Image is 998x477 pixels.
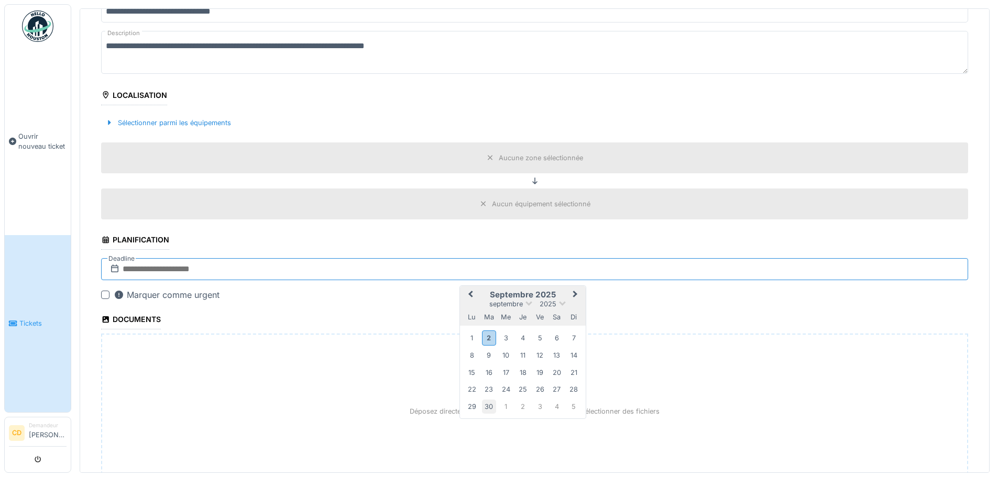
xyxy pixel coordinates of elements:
div: lundi [465,310,479,324]
div: Choose mardi 16 septembre 2025 [482,365,496,380]
div: Choose jeudi 2 octobre 2025 [516,400,530,414]
div: Choose lundi 8 septembre 2025 [465,348,479,362]
p: Déposez directement des fichiers ici, ou cliquez pour sélectionner des fichiers [410,406,660,416]
div: Choose dimanche 5 octobre 2025 [567,400,581,414]
div: Choose mercredi 3 septembre 2025 [499,331,513,345]
a: CD Demandeur[PERSON_NAME] [9,421,67,447]
div: Choose samedi 4 octobre 2025 [550,400,564,414]
li: CD [9,425,25,441]
div: Planification [101,232,169,250]
div: Choose mercredi 1 octobre 2025 [499,400,513,414]
img: Badge_color-CXgf-gQk.svg [22,10,53,42]
div: Choose dimanche 14 septembre 2025 [567,348,581,362]
div: Choose vendredi 19 septembre 2025 [533,365,547,380]
div: Aucun équipement sélectionné [492,199,590,209]
span: septembre [489,300,523,308]
div: Choose vendredi 5 septembre 2025 [533,331,547,345]
div: dimanche [567,310,581,324]
div: Localisation [101,87,167,105]
div: Marquer comme urgent [114,289,220,301]
div: Choose lundi 29 septembre 2025 [465,400,479,414]
button: Next Month [568,287,585,304]
span: 2025 [540,300,556,308]
li: [PERSON_NAME] [29,421,67,444]
div: Choose mercredi 17 septembre 2025 [499,365,513,380]
div: Choose jeudi 18 septembre 2025 [516,365,530,380]
div: Aucune zone sélectionnée [499,153,583,163]
div: Choose vendredi 12 septembre 2025 [533,348,547,362]
div: Choose samedi 6 septembre 2025 [550,331,564,345]
div: Choose vendredi 26 septembre 2025 [533,382,547,396]
div: Choose jeudi 11 septembre 2025 [516,348,530,362]
div: Choose mercredi 10 septembre 2025 [499,348,513,362]
div: jeudi [516,310,530,324]
a: Tickets [5,235,71,413]
div: vendredi [533,310,547,324]
div: Choose mercredi 24 septembre 2025 [499,382,513,396]
div: Sélectionner parmi les équipements [101,116,235,130]
div: Choose jeudi 25 septembre 2025 [516,382,530,396]
div: Choose samedi 13 septembre 2025 [550,348,564,362]
div: Choose jeudi 4 septembre 2025 [516,331,530,345]
button: Previous Month [461,287,478,304]
div: Demandeur [29,421,67,429]
label: Description [105,27,142,40]
span: Tickets [19,318,67,328]
div: samedi [550,310,564,324]
div: Documents [101,312,161,329]
div: mercredi [499,310,513,324]
span: Ouvrir nouveau ticket [18,131,67,151]
div: Choose lundi 22 septembre 2025 [465,382,479,396]
div: Choose lundi 1 septembre 2025 [465,331,479,345]
div: Choose samedi 20 septembre 2025 [550,365,564,380]
div: Choose dimanche 21 septembre 2025 [567,365,581,380]
div: Choose samedi 27 septembre 2025 [550,382,564,396]
h2: septembre 2025 [460,290,586,299]
div: Choose vendredi 3 octobre 2025 [533,400,547,414]
div: Choose dimanche 28 septembre 2025 [567,382,581,396]
div: Choose mardi 23 septembre 2025 [482,382,496,396]
div: Choose lundi 15 septembre 2025 [465,365,479,380]
a: Ouvrir nouveau ticket [5,48,71,235]
div: Choose dimanche 7 septembre 2025 [567,331,581,345]
div: Choose mardi 9 septembre 2025 [482,348,496,362]
div: Month septembre, 2025 [463,329,582,415]
div: Choose mardi 2 septembre 2025 [482,330,496,346]
div: Choose mardi 30 septembre 2025 [482,400,496,414]
label: Deadline [107,253,136,264]
div: mardi [482,310,496,324]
